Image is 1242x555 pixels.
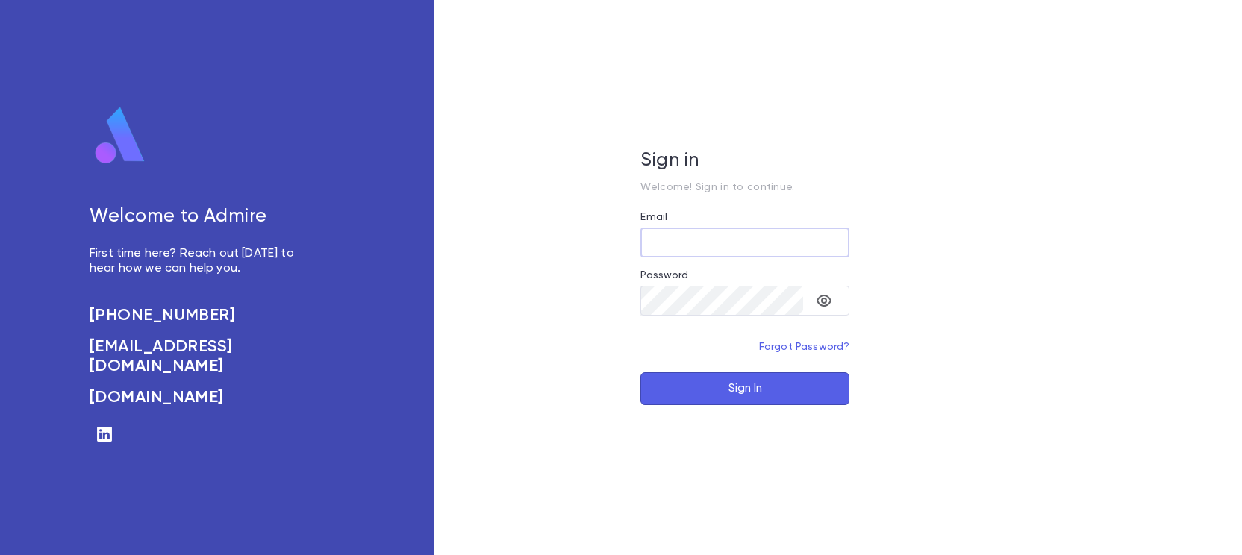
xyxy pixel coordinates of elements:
[640,211,667,223] label: Email
[90,306,310,325] a: [PHONE_NUMBER]
[90,206,310,228] h5: Welcome to Admire
[640,181,849,193] p: Welcome! Sign in to continue.
[90,388,310,407] a: [DOMAIN_NAME]
[640,150,849,172] h5: Sign in
[90,246,310,276] p: First time here? Reach out [DATE] to hear how we can help you.
[90,106,151,166] img: logo
[759,342,850,352] a: Forgot Password?
[809,286,839,316] button: toggle password visibility
[640,269,688,281] label: Password
[640,372,849,405] button: Sign In
[90,337,310,376] a: [EMAIL_ADDRESS][DOMAIN_NAME]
